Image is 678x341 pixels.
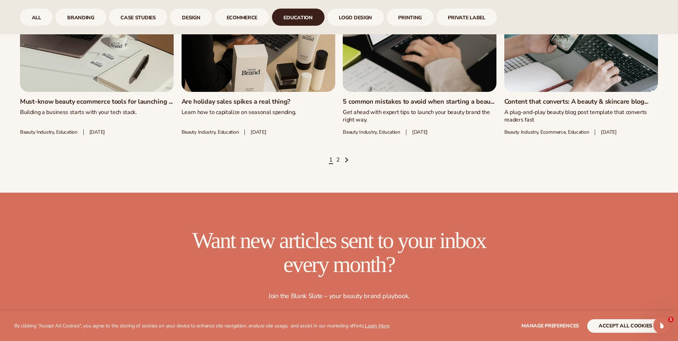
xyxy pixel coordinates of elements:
[504,98,658,106] a: Content that converts: A beauty & skincare blog...
[268,292,410,300] p: Join the Blank Slate – your beauty brand playbook.
[170,9,212,26] a: design
[189,228,489,276] h2: Want new articles sent to your inbox every month?
[215,9,269,26] div: 5 / 9
[272,9,325,26] div: 6 / 9
[20,9,53,26] a: All
[521,322,579,329] span: Manage preferences
[55,9,106,26] a: branding
[20,129,78,135] span: Beauty industry, Education
[109,9,168,26] div: 3 / 9
[14,323,390,329] p: By clicking "Accept All Cookies", you agree to the storing of cookies on your device to enhance s...
[343,98,496,106] a: 5 common mistakes to avoid when starting a beau...
[587,319,664,333] button: accept all cookies
[329,156,333,164] a: Page 1
[109,9,168,26] a: case studies
[272,9,325,26] a: Education
[182,129,239,135] span: Beauty industry, Education
[336,156,340,164] a: Page 2
[436,9,497,26] a: Private Label
[387,9,434,26] div: 8 / 9
[327,9,384,26] a: logo design
[20,156,658,164] nav: Pagination
[327,9,384,26] div: 7 / 9
[55,9,106,26] div: 2 / 9
[668,317,674,322] span: 1
[182,98,335,106] a: Are holiday sales spikes a real thing?
[436,9,497,26] div: 9 / 9
[170,9,212,26] div: 4 / 9
[504,129,589,135] span: Beauty industry, Ecommerce, Education
[343,129,400,135] span: Beauty industry, Education
[215,9,269,26] a: ecommerce
[20,98,174,106] a: Must-know beauty ecommerce tools for launching ...
[20,9,53,26] div: 1 / 9
[343,156,349,164] a: Next page
[653,317,670,334] iframe: Intercom live chat
[365,322,389,329] a: Learn More
[521,319,579,333] button: Manage preferences
[387,9,434,26] a: printing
